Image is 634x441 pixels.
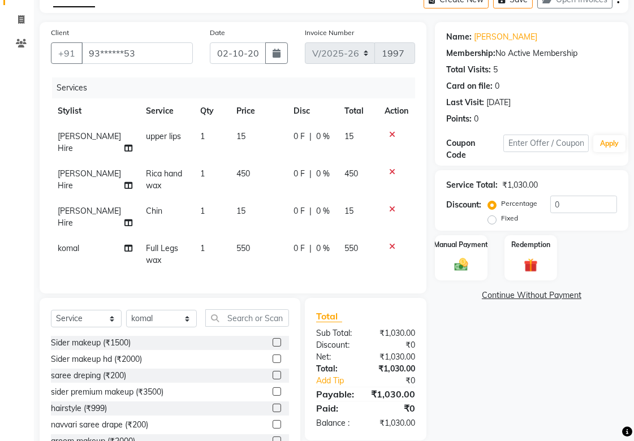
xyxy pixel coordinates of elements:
div: Total: [308,363,366,375]
label: Fixed [501,213,518,223]
th: Disc [287,98,338,124]
th: Action [378,98,415,124]
div: Net: [308,351,366,363]
div: Membership: [446,47,495,59]
label: Invoice Number [305,28,354,38]
label: Percentage [501,198,537,209]
img: _gift.svg [520,257,542,274]
div: ₹0 [366,339,424,351]
span: 0 F [294,205,305,217]
span: | [309,168,312,180]
button: +91 [51,42,83,64]
label: Date [210,28,225,38]
span: 1 [200,131,205,141]
span: 0 % [316,131,330,142]
div: ₹1,030.00 [502,179,538,191]
label: Client [51,28,69,38]
span: [PERSON_NAME] Hire [58,206,121,228]
span: 0 F [294,131,305,142]
th: Service [139,98,194,124]
span: 0 % [316,168,330,180]
span: 15 [344,206,353,216]
div: ₹0 [366,401,424,415]
div: Coupon Code [446,137,503,161]
div: Total Visits: [446,64,491,76]
div: ₹1,030.00 [366,363,424,375]
label: Manual Payment [434,240,489,250]
input: Enter Offer / Coupon Code [503,135,589,152]
span: 15 [236,206,245,216]
th: Stylist [51,98,139,124]
span: 0 % [316,243,330,254]
span: 550 [344,243,358,253]
span: komal [58,243,79,253]
span: Total [316,310,342,322]
th: Qty [193,98,230,124]
span: 1 [200,206,205,216]
a: Add Tip [308,375,376,387]
th: Price [230,98,287,124]
div: ₹1,030.00 [366,351,424,363]
img: _cash.svg [450,257,473,273]
div: 5 [493,64,498,76]
a: Continue Without Payment [437,289,626,301]
span: 0 F [294,243,305,254]
input: Search by Name/Mobile/Email/Code [81,42,193,64]
span: 15 [344,131,353,141]
div: ₹1,030.00 [366,327,424,339]
a: [PERSON_NAME] [474,31,537,43]
input: Search or Scan [205,309,289,327]
div: saree dreping (₹200) [51,370,126,382]
span: 1 [200,243,205,253]
button: Apply [593,135,626,152]
div: No Active Membership [446,47,617,59]
span: Rica hand wax [146,168,182,191]
span: Chin [146,206,162,216]
span: upper lips [146,131,181,141]
span: | [309,131,312,142]
div: 0 [474,113,478,125]
div: [DATE] [486,97,511,109]
div: hairstyle (₹999) [51,403,107,414]
th: Total [338,98,378,124]
div: Name: [446,31,472,43]
div: Discount: [446,199,481,211]
span: [PERSON_NAME] Hire [58,168,121,191]
div: ₹1,030.00 [366,417,424,429]
span: 0 % [316,205,330,217]
div: Last Visit: [446,97,484,109]
span: 1 [200,168,205,179]
span: Full Legs wax [146,243,178,265]
span: 0 F [294,168,305,180]
div: ₹1,030.00 [363,387,424,401]
label: Redemption [511,240,550,250]
div: Sider makeup (₹1500) [51,337,131,349]
div: Balance : [308,417,366,429]
div: Sub Total: [308,327,366,339]
span: | [309,243,312,254]
span: 550 [236,243,250,253]
div: Service Total: [446,179,498,191]
div: Payable: [308,387,363,401]
div: navvari saree drape (₹200) [51,419,148,431]
span: 15 [236,131,245,141]
span: 450 [344,168,358,179]
div: Card on file: [446,80,493,92]
span: [PERSON_NAME] Hire [58,131,121,153]
div: 0 [495,80,499,92]
div: sider premium makeup (₹3500) [51,386,163,398]
span: | [309,205,312,217]
div: Paid: [308,401,366,415]
div: Points: [446,113,472,125]
span: 450 [236,168,250,179]
div: Discount: [308,339,366,351]
div: ₹0 [376,375,424,387]
div: Sider makeup hd (₹2000) [51,353,142,365]
div: Services [52,77,424,98]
